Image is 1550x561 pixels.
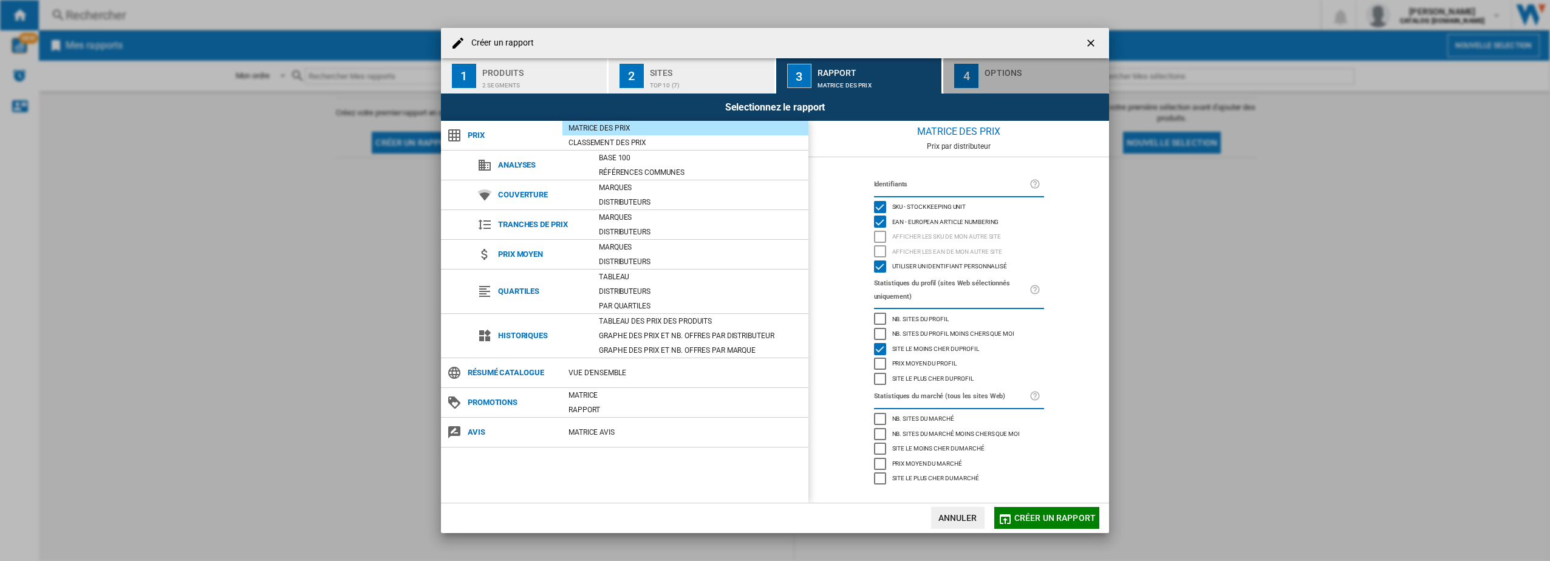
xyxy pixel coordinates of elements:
div: 2 [620,64,644,88]
span: Afficher les EAN de mon autre site [892,246,1003,255]
div: Marques [593,241,808,253]
md-checkbox: Site le moins cher du profil [874,341,1044,356]
button: 1 Produits 2 segments [441,58,608,93]
span: Prix moyen du profil [892,358,957,367]
div: Rapport [818,63,937,76]
button: 4 Options [943,58,1109,93]
div: Classement des prix [562,137,808,149]
button: 3 Rapport Matrice des prix [776,58,943,93]
span: Afficher les SKU de mon autre site [892,231,1002,240]
div: Distributeurs [593,226,808,238]
div: Prix par distributeur [808,142,1109,151]
span: Créer un rapport [1014,513,1096,523]
div: Sites [650,63,770,76]
span: Couverture [492,186,593,203]
button: Créer un rapport [994,507,1099,529]
div: Distributeurs [593,285,808,297]
label: Statistiques du profil (sites Web sélectionnés uniquement) [874,277,1029,304]
md-checkbox: Site le plus cher du profil [874,371,1044,386]
md-checkbox: Nb. sites du profil [874,311,1044,327]
span: Prix moyen [492,246,593,263]
span: Analyses [492,157,593,174]
div: 2 segments [482,76,602,89]
div: 3 [787,64,811,88]
span: Promotions [462,394,562,411]
div: Matrice des prix [562,122,808,134]
span: Prix [462,127,562,144]
div: Tableau des prix des produits [593,315,808,327]
button: getI18NText('BUTTONS.CLOSE_DIALOG') [1080,31,1104,55]
div: Matrice des prix [808,121,1109,142]
div: Selectionnez le rapport [441,93,1109,121]
span: Utiliser un identifiant personnalisé [892,261,1007,270]
span: Nb. sites du profil [892,314,949,322]
md-checkbox: Prix moyen du marché [874,456,1044,471]
div: Vue d'ensemble [562,367,808,379]
div: Produits [482,63,602,76]
md-checkbox: Afficher les SKU de mon autre site [874,229,1044,245]
span: Nb. sites du marché moins chers que moi [892,429,1020,437]
div: Références communes [593,166,808,178]
div: Graphe des prix et nb. offres par marque [593,344,808,356]
div: Rapport [562,404,808,416]
md-checkbox: Nb. sites du profil moins chers que moi [874,327,1044,342]
div: Tableau [593,271,808,283]
span: Prix moyen du marché [892,458,962,467]
label: Identifiants [874,178,1029,191]
span: Site le moins cher du profil [892,344,979,352]
span: Résumé catalogue [462,364,562,381]
div: Matrice [562,389,808,401]
md-checkbox: Afficher les EAN de mon autre site [874,244,1044,259]
md-checkbox: EAN - European Article Numbering [874,214,1044,229]
span: EAN - European Article Numbering [892,217,999,225]
md-checkbox: Site le plus cher du marché [874,471,1044,486]
div: Par quartiles [593,300,808,312]
label: Statistiques du marché (tous les sites Web) [874,390,1029,403]
md-checkbox: Utiliser un identifiant personnalisé [874,259,1044,274]
span: Site le plus cher du marché [892,473,979,481]
md-checkbox: Nb. sites du marché [874,412,1044,427]
div: Marques [593,182,808,194]
div: Options [985,63,1104,76]
h4: Créer un rapport [465,37,534,49]
md-checkbox: Prix moyen du profil [874,356,1044,372]
div: Distributeurs [593,256,808,268]
span: Site le moins cher du marché [892,443,985,452]
div: Graphe des prix et nb. offres par distributeur [593,330,808,342]
div: Matrice AVIS [562,426,808,438]
span: Quartiles [492,283,593,300]
div: Matrice des prix [818,76,937,89]
div: Distributeurs [593,196,808,208]
md-checkbox: SKU - Stock Keeping Unit [874,200,1044,215]
div: Marques [593,211,808,223]
span: SKU - Stock Keeping Unit [892,202,966,210]
span: Nb. sites du marché [892,413,954,422]
md-checkbox: Site le moins cher du marché [874,441,1044,457]
span: Site le plus cher du profil [892,373,974,382]
md-checkbox: Nb. sites du marché moins chers que moi [874,426,1044,441]
div: Base 100 [593,152,808,164]
span: Avis [462,424,562,441]
span: Nb. sites du profil moins chers que moi [892,328,1014,337]
div: Top 10 (7) [650,76,770,89]
div: 4 [954,64,978,88]
div: 1 [452,64,476,88]
button: Annuler [931,507,985,529]
button: 2 Sites Top 10 (7) [609,58,776,93]
ng-md-icon: getI18NText('BUTTONS.CLOSE_DIALOG') [1085,37,1099,52]
span: Historiques [492,327,593,344]
span: Tranches de prix [492,216,593,233]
